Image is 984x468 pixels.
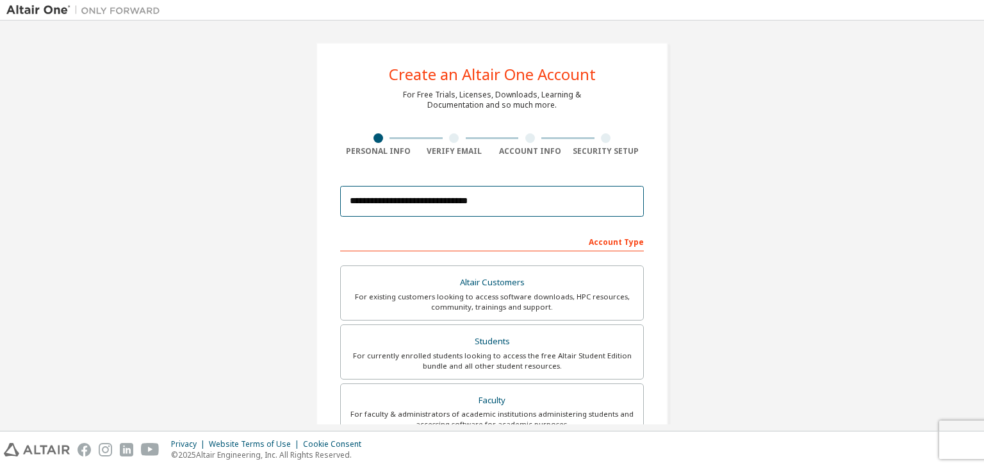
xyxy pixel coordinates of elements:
[416,146,493,156] div: Verify Email
[99,443,112,456] img: instagram.svg
[78,443,91,456] img: facebook.svg
[171,449,369,460] p: © 2025 Altair Engineering, Inc. All Rights Reserved.
[4,443,70,456] img: altair_logo.svg
[348,292,635,312] div: For existing customers looking to access software downloads, HPC resources, community, trainings ...
[348,392,635,410] div: Faculty
[340,146,416,156] div: Personal Info
[340,231,644,251] div: Account Type
[171,439,209,449] div: Privacy
[209,439,303,449] div: Website Terms of Use
[389,67,596,82] div: Create an Altair One Account
[141,443,160,456] img: youtube.svg
[303,439,369,449] div: Cookie Consent
[348,351,635,371] div: For currently enrolled students looking to access the free Altair Student Edition bundle and all ...
[348,274,635,292] div: Altair Customers
[120,443,133,456] img: linkedin.svg
[348,333,635,351] div: Students
[403,90,581,110] div: For Free Trials, Licenses, Downloads, Learning & Documentation and so much more.
[568,146,644,156] div: Security Setup
[348,409,635,430] div: For faculty & administrators of academic institutions administering students and accessing softwa...
[492,146,568,156] div: Account Info
[6,4,167,17] img: Altair One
